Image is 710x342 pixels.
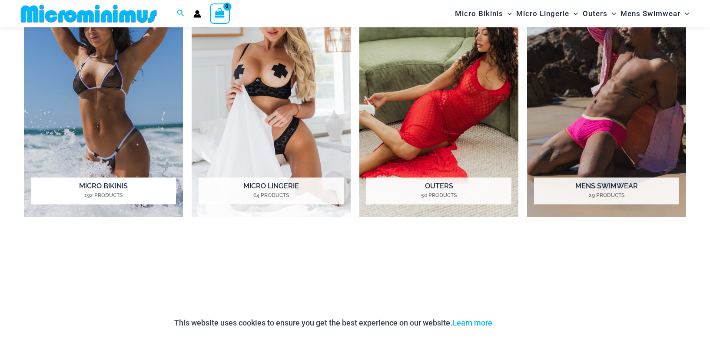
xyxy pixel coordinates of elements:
a: Mens SwimwearMenu ToggleMenu Toggle [618,3,691,25]
span: Micro Bikinis [455,3,503,25]
a: Learn more [452,318,492,327]
h2: Micro Bikinis [31,178,176,204]
a: Micro BikinisMenu ToggleMenu Toggle [453,3,514,25]
a: Search icon link [177,8,185,19]
mark: 50 Products [366,191,511,199]
a: OutersMenu ToggleMenu Toggle [581,3,618,25]
span: Micro Lingerie [516,3,569,25]
span: Menu Toggle [569,3,578,25]
a: View Shopping Cart, empty [210,3,230,23]
span: Menu Toggle [503,3,512,25]
a: Micro LingerieMenu ToggleMenu Toggle [514,3,580,25]
img: MM SHOP LOGO FLAT [17,4,160,23]
span: Menu Toggle [607,3,616,25]
mark: 64 Products [199,191,344,199]
iframe: TrustedSite Certified [24,240,686,305]
p: This website uses cookies to ensure you get the best experience on our website. [174,316,492,329]
a: Account icon link [193,10,201,18]
nav: Site Navigation [451,1,693,26]
h2: Micro Lingerie [199,178,344,204]
button: Accept [499,312,536,333]
h2: Mens Swimwear [534,178,679,204]
mark: 192 Products [31,191,176,199]
h2: Outers [366,178,511,204]
span: Menu Toggle [680,3,689,25]
span: Outers [583,3,607,25]
span: Mens Swimwear [620,3,680,25]
mark: 29 Products [534,191,679,199]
